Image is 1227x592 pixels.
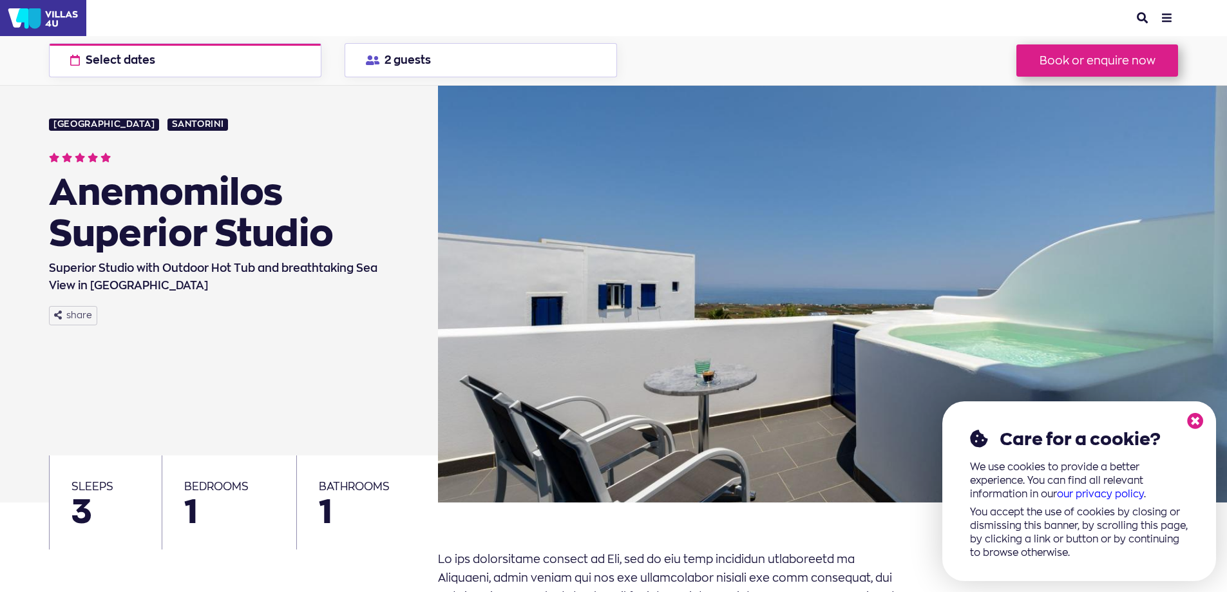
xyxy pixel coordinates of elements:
h1: Superior Studio with Outdoor Hot Tub and breathtaking Sea View in [GEOGRAPHIC_DATA] [49,257,405,295]
button: Select dates [49,43,321,77]
a: our privacy policy [1057,488,1144,500]
h2: Care for a cookie? [970,428,1189,450]
p: We use cookies to provide a better experience. You can find all relevant information in our . [970,461,1189,501]
span: bathrooms [319,479,390,493]
a: [GEOGRAPHIC_DATA] [49,119,159,131]
div: Anemomilos Superior Studio [49,171,405,253]
button: share [49,306,97,326]
span: bedrooms [184,479,249,493]
button: Book or enquire now [1016,44,1178,77]
span: 1 [319,495,416,528]
button: 2 guests [345,43,617,77]
p: You accept the use of cookies by closing or dismissing this banner, by scrolling this page, by cl... [970,506,1189,560]
span: Select dates [86,55,155,66]
span: sleeps [71,479,113,493]
span: 1 [184,495,275,528]
span: 3 [71,495,140,528]
a: Santorini [167,119,228,131]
